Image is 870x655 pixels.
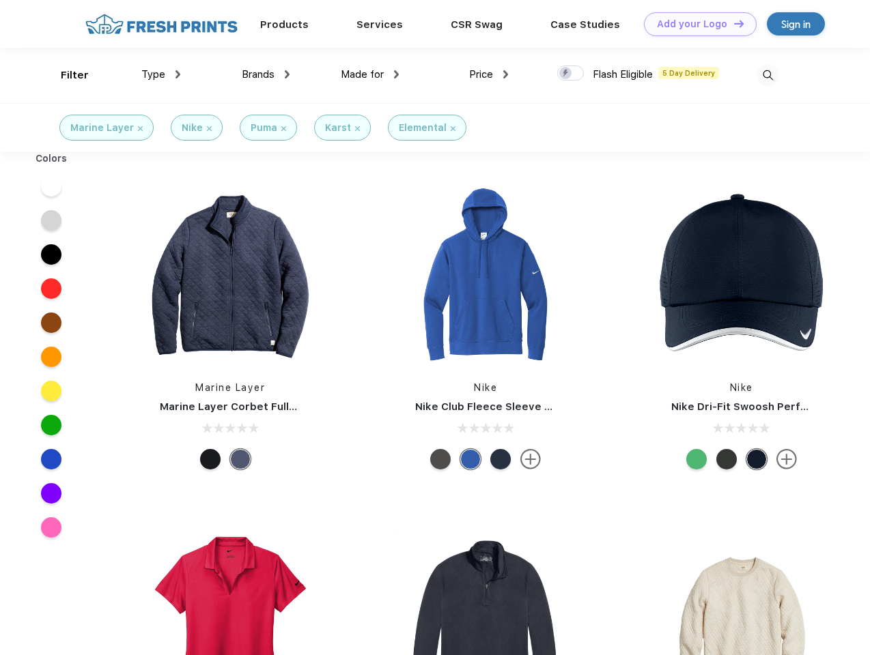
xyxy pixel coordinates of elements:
span: Made for [341,68,384,81]
img: dropdown.png [394,70,399,78]
img: func=resize&h=266 [651,186,832,367]
div: Game Royal [460,449,481,469]
a: Marine Layer [195,382,265,393]
img: filter_cancel.svg [281,126,286,131]
div: Elemental [399,121,447,135]
a: Sign in [767,12,825,35]
img: filter_cancel.svg [138,126,143,131]
a: Nike Club Fleece Sleeve Swoosh Pullover Hoodie [415,401,671,413]
a: Services [356,18,403,31]
img: more.svg [776,449,797,469]
div: Karst [325,121,351,135]
span: Flash Eligible [593,68,653,81]
span: Brands [242,68,275,81]
div: Marine Layer [70,121,134,135]
div: Anthracite [430,449,451,469]
img: func=resize&h=266 [139,186,321,367]
img: filter_cancel.svg [207,126,212,131]
img: DT [734,20,744,27]
img: desktop_search.svg [757,64,779,87]
div: Navy [746,449,767,469]
div: Filter [61,68,89,83]
img: fo%20logo%202.webp [81,12,242,36]
div: Puma [251,121,277,135]
span: Price [469,68,493,81]
img: filter_cancel.svg [451,126,455,131]
span: Type [141,68,165,81]
a: Nike [474,382,497,393]
a: Marine Layer Corbet Full-Zip Jacket [160,401,349,413]
a: Products [260,18,309,31]
img: more.svg [520,449,541,469]
a: CSR Swag [451,18,503,31]
div: Navy [230,449,251,469]
img: func=resize&h=266 [395,186,576,367]
span: 5 Day Delivery [658,67,719,79]
div: Sign in [781,16,811,32]
div: Black [200,449,221,469]
a: Nike [730,382,753,393]
a: Nike Dri-Fit Swoosh Perforated Cap [671,401,860,413]
div: Lucky Green [686,449,707,469]
div: Add your Logo [657,18,727,30]
div: Anthracite [716,449,737,469]
div: Nike [182,121,203,135]
img: filter_cancel.svg [355,126,360,131]
div: Colors [25,151,78,166]
img: dropdown.png [503,70,508,78]
div: Midnight Navy [490,449,511,469]
img: dropdown.png [285,70,290,78]
img: dropdown.png [176,70,180,78]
